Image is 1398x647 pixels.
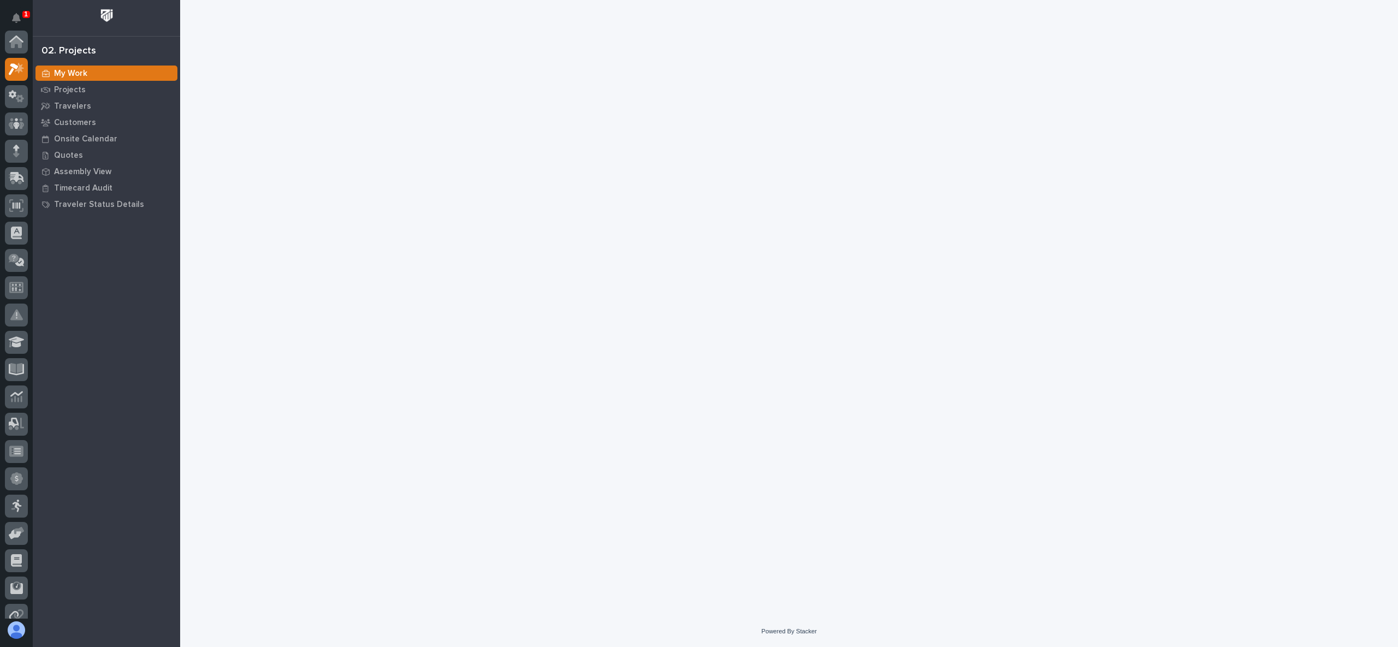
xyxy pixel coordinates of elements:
[33,130,180,147] a: Onsite Calendar
[33,196,180,212] a: Traveler Status Details
[33,98,180,114] a: Travelers
[54,183,112,193] p: Timecard Audit
[54,69,87,79] p: My Work
[33,180,180,196] a: Timecard Audit
[24,10,28,18] p: 1
[54,151,83,161] p: Quotes
[54,200,144,210] p: Traveler Status Details
[5,7,28,29] button: Notifications
[54,85,86,95] p: Projects
[33,65,180,81] a: My Work
[5,619,28,642] button: users-avatar
[14,13,28,31] div: Notifications1
[33,81,180,98] a: Projects
[762,628,817,634] a: Powered By Stacker
[41,45,96,57] div: 02. Projects
[54,118,96,128] p: Customers
[54,102,91,111] p: Travelers
[97,5,117,26] img: Workspace Logo
[33,147,180,163] a: Quotes
[54,167,111,177] p: Assembly View
[33,163,180,180] a: Assembly View
[54,134,117,144] p: Onsite Calendar
[33,114,180,130] a: Customers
